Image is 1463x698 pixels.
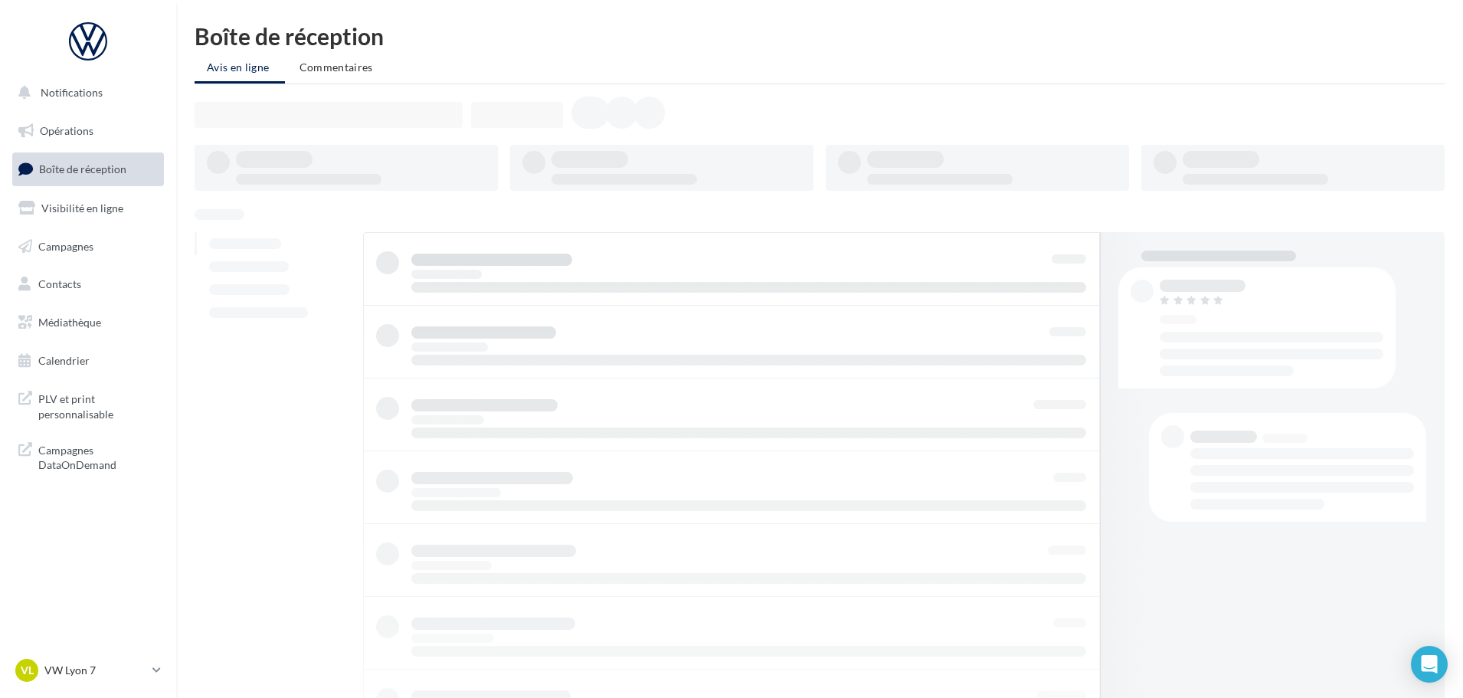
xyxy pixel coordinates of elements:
[39,162,126,175] span: Boîte de réception
[9,382,167,428] a: PLV et print personnalisable
[9,345,167,377] a: Calendrier
[44,663,146,678] p: VW Lyon 7
[9,192,167,224] a: Visibilité en ligne
[40,124,93,137] span: Opérations
[9,306,167,339] a: Médiathèque
[195,25,1445,48] div: Boîte de réception
[9,115,167,147] a: Opérations
[9,77,161,109] button: Notifications
[38,316,101,329] span: Médiathèque
[21,663,34,678] span: VL
[38,440,158,473] span: Campagnes DataOnDemand
[9,268,167,300] a: Contacts
[38,354,90,367] span: Calendrier
[38,239,93,252] span: Campagnes
[9,152,167,185] a: Boîte de réception
[299,61,373,74] span: Commentaires
[12,656,164,685] a: VL VW Lyon 7
[38,277,81,290] span: Contacts
[9,434,167,479] a: Campagnes DataOnDemand
[1411,646,1448,683] div: Open Intercom Messenger
[41,202,123,215] span: Visibilité en ligne
[41,86,103,99] span: Notifications
[38,388,158,421] span: PLV et print personnalisable
[9,231,167,263] a: Campagnes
